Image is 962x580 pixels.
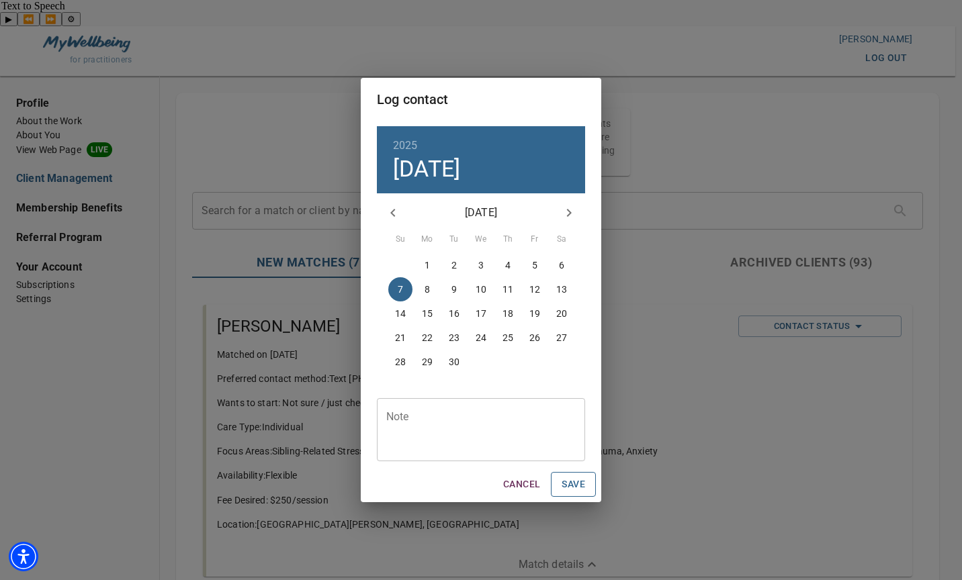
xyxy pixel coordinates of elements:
[550,326,574,350] button: 27
[496,277,520,301] button: 11
[502,331,513,344] p: 25
[523,233,547,246] span: Fr
[556,307,567,320] p: 20
[550,233,574,246] span: Sa
[469,233,493,246] span: We
[395,307,406,320] p: 14
[496,301,520,326] button: 18
[505,258,511,272] p: 4
[503,476,540,493] span: Cancel
[393,155,461,183] button: [DATE]
[451,283,457,296] p: 9
[496,326,520,350] button: 25
[425,283,430,296] p: 8
[415,253,439,277] button: 1
[393,136,418,155] button: 2025
[469,301,493,326] button: 17
[442,326,466,350] button: 23
[498,472,545,497] button: Cancel
[523,326,547,350] button: 26
[388,233,412,246] span: Su
[476,307,486,320] p: 17
[388,301,412,326] button: 14
[523,277,547,301] button: 12
[451,258,457,272] p: 2
[550,301,574,326] button: 20
[469,277,493,301] button: 10
[377,89,585,110] h2: Log contact
[551,472,596,497] button: Save
[415,326,439,350] button: 22
[502,283,513,296] p: 11
[550,253,574,277] button: 6
[415,233,439,246] span: Mo
[422,355,433,369] p: 29
[395,331,406,344] p: 21
[502,307,513,320] p: 18
[529,331,540,344] p: 26
[388,326,412,350] button: 21
[388,350,412,374] button: 28
[449,307,460,320] p: 16
[409,205,553,221] p: [DATE]
[529,283,540,296] p: 12
[415,350,439,374] button: 29
[442,350,466,374] button: 30
[529,307,540,320] p: 19
[395,355,406,369] p: 28
[496,253,520,277] button: 4
[523,301,547,326] button: 19
[523,253,547,277] button: 5
[562,476,585,493] span: Save
[532,258,537,272] p: 5
[449,355,460,369] p: 30
[476,283,486,296] p: 10
[388,277,412,301] button: 7
[398,283,403,296] p: 7
[550,277,574,301] button: 13
[422,331,433,344] p: 22
[422,307,433,320] p: 15
[442,233,466,246] span: Tu
[425,258,430,272] p: 1
[415,301,439,326] button: 15
[415,277,439,301] button: 8
[476,331,486,344] p: 24
[496,233,520,246] span: Th
[478,258,484,272] p: 3
[449,331,460,344] p: 23
[556,331,567,344] p: 27
[442,277,466,301] button: 9
[9,542,38,571] div: Accessibility Menu
[559,258,564,272] p: 6
[556,283,567,296] p: 13
[442,253,466,277] button: 2
[442,301,466,326] button: 16
[469,326,493,350] button: 24
[469,253,493,277] button: 3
